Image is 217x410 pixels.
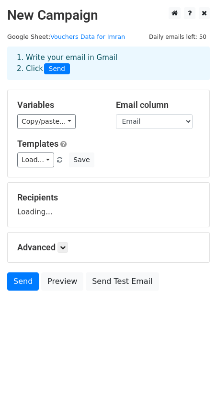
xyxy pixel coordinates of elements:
span: Daily emails left: 50 [146,32,210,42]
button: Save [69,152,94,167]
a: Send [7,272,39,291]
a: Daily emails left: 50 [146,33,210,40]
span: Send [44,63,70,75]
h5: Advanced [17,242,200,253]
a: Copy/paste... [17,114,76,129]
a: Send Test Email [86,272,159,291]
small: Google Sheet: [7,33,125,40]
div: Loading... [17,192,200,217]
a: Load... [17,152,54,167]
a: Vouchers Data for Imran [50,33,125,40]
h5: Variables [17,100,102,110]
h2: New Campaign [7,7,210,23]
div: 1. Write your email in Gmail 2. Click [10,52,207,74]
h5: Recipients [17,192,200,203]
a: Templates [17,139,58,149]
a: Preview [41,272,83,291]
h5: Email column [116,100,200,110]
